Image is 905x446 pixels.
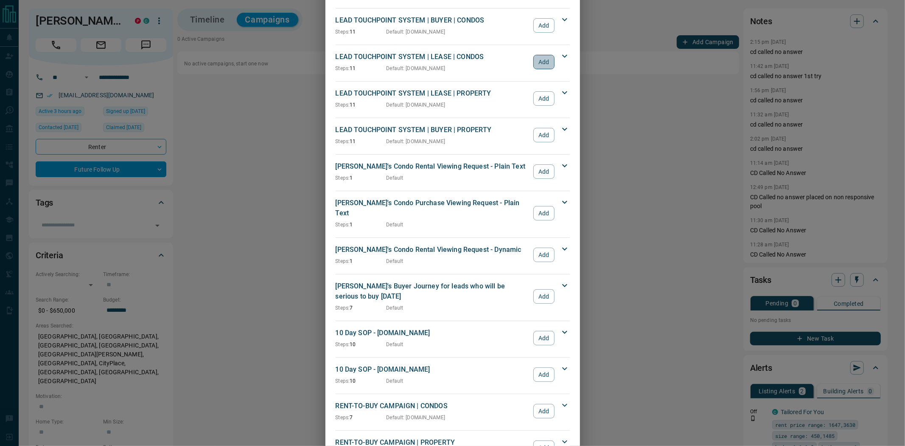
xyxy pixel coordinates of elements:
p: 7 [336,414,387,421]
p: Default [387,304,403,312]
p: [PERSON_NAME]'s Condo Rental Viewing Request - Plain Text [336,161,530,172]
span: Steps: [336,102,350,108]
div: 10 Day SOP - [DOMAIN_NAME]Steps:10DefaultAdd [336,363,570,387]
div: LEAD TOUCHPOINT SYSTEM | BUYER | PROPERTYSteps:11Default: [DOMAIN_NAME]Add [336,123,570,147]
p: 1 [336,174,387,182]
p: Default [387,341,403,348]
div: [PERSON_NAME]'s Buyer Journey for leads who will be serious to buy [DATE]Steps:7DefaultAdd [336,279,570,313]
p: 11 [336,138,387,145]
button: Add [533,367,554,382]
div: [PERSON_NAME]'s Condo Rental Viewing Request - DynamicSteps:1DefaultAdd [336,243,570,267]
p: 11 [336,101,387,109]
div: [PERSON_NAME]'s Condo Rental Viewing Request - Plain TextSteps:1DefaultAdd [336,160,570,183]
p: Default [387,377,403,385]
p: 1 [336,257,387,265]
span: Steps: [336,138,350,144]
button: Add [533,206,554,220]
p: LEAD TOUCHPOINT SYSTEM | BUYER | PROPERTY [336,125,530,135]
p: 11 [336,65,387,72]
p: 1 [336,221,387,229]
p: RENT-TO-BUY CAMPAIGN | CONDOS [336,401,530,411]
span: Steps: [336,175,350,181]
button: Add [533,91,554,106]
p: Default [387,174,403,182]
p: Default [387,257,403,265]
span: Steps: [336,29,350,35]
p: 11 [336,28,387,36]
span: Steps: [336,378,350,384]
button: Add [533,404,554,418]
button: Add [533,289,554,304]
p: 10 [336,377,387,385]
p: Default [387,221,403,229]
p: Default : [DOMAIN_NAME] [387,65,445,72]
button: Add [533,331,554,345]
p: 7 [336,304,387,312]
button: Add [533,164,554,179]
p: Default : [DOMAIN_NAME] [387,138,445,145]
p: 10 Day SOP - [DOMAIN_NAME] [336,364,530,375]
p: Default : [DOMAIN_NAME] [387,28,445,36]
p: [PERSON_NAME]'s Buyer Journey for leads who will be serious to buy [DATE] [336,281,530,302]
p: [PERSON_NAME]'s Condo Rental Viewing Request - Dynamic [336,245,530,255]
p: LEAD TOUCHPOINT SYSTEM | BUYER | CONDOS [336,15,530,25]
span: Steps: [336,415,350,421]
button: Add [533,55,554,69]
p: Default : [DOMAIN_NAME] [387,414,445,421]
p: 10 [336,341,387,348]
div: [PERSON_NAME]'s Condo Purchase Viewing Request - Plain TextSteps:1DefaultAdd [336,196,570,230]
button: Add [533,18,554,33]
p: LEAD TOUCHPOINT SYSTEM | LEASE | PROPERTY [336,88,530,99]
span: Steps: [336,258,350,264]
span: Steps: [336,65,350,71]
span: Steps: [336,305,350,311]
p: LEAD TOUCHPOINT SYSTEM | LEASE | CONDOS [336,52,530,62]
div: LEAD TOUCHPOINT SYSTEM | BUYER | CONDOSSteps:11Default: [DOMAIN_NAME]Add [336,14,570,37]
p: Default : [DOMAIN_NAME] [387,101,445,109]
p: [PERSON_NAME]'s Condo Purchase Viewing Request - Plain Text [336,198,530,218]
span: Steps: [336,342,350,347]
span: Steps: [336,222,350,228]
div: 10 Day SOP - [DOMAIN_NAME]Steps:10DefaultAdd [336,326,570,350]
div: LEAD TOUCHPOINT SYSTEM | LEASE | CONDOSSteps:11Default: [DOMAIN_NAME]Add [336,50,570,74]
button: Add [533,248,554,262]
div: LEAD TOUCHPOINT SYSTEM | LEASE | PROPERTYSteps:11Default: [DOMAIN_NAME]Add [336,87,570,110]
div: RENT-TO-BUY CAMPAIGN | CONDOSSteps:7Default: [DOMAIN_NAME]Add [336,399,570,423]
button: Add [533,128,554,142]
p: 10 Day SOP - [DOMAIN_NAME] [336,328,530,338]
